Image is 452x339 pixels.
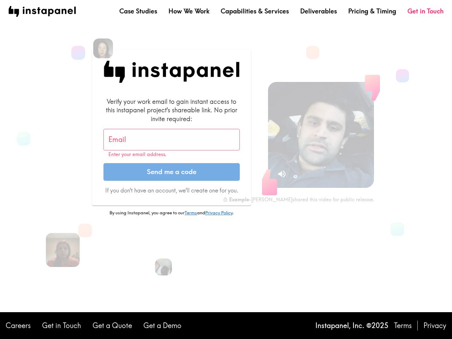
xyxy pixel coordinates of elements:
[103,186,240,194] p: If you don't have an account, we'll create one for you.
[46,233,80,267] img: Trish
[423,321,446,331] a: Privacy
[92,210,251,216] p: By using Instapanel, you agree to our and .
[205,210,232,215] a: Privacy Policy
[274,166,290,182] button: Sound is on
[103,163,240,181] button: Send me a code
[408,7,444,16] a: Get in Touch
[103,97,240,123] div: Verify your work email to gain instant access to this instapanel project's shareable link. No pri...
[229,196,249,203] b: Example
[185,210,197,215] a: Terms
[119,7,157,16] a: Case Studies
[42,321,81,331] a: Get in Touch
[315,321,388,331] p: Instapanel, Inc. © 2025
[168,7,209,16] a: How We Work
[6,321,31,331] a: Careers
[93,321,132,331] a: Get a Quote
[93,38,113,58] img: Rennie
[108,151,235,157] p: Enter your email address.
[221,7,289,16] a: Capabilities & Services
[155,258,172,275] img: Jacqueline
[223,196,374,203] div: - [PERSON_NAME] shared this video for public release.
[8,6,76,17] img: instapanel
[103,61,240,83] img: Instapanel
[348,7,396,16] a: Pricing & Timing
[300,7,337,16] a: Deliverables
[394,321,412,331] a: Terms
[143,321,182,331] a: Get a Demo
